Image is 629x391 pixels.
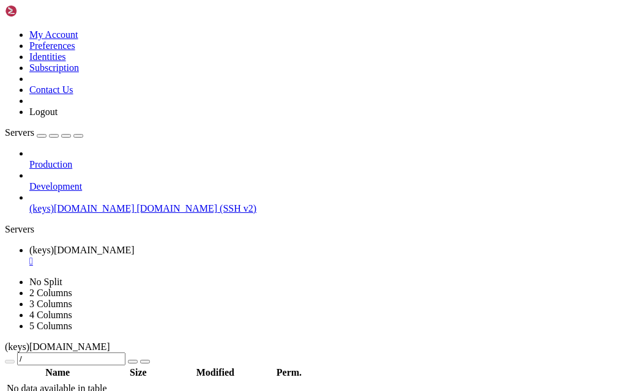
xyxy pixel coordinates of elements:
[5,127,83,138] a: Servers
[29,84,73,95] a: Contact Us
[29,159,624,170] a: Production
[29,62,79,73] a: Subscription
[29,277,62,287] a: No Split
[29,170,624,192] li: Development
[29,192,624,214] li: (keys)[DOMAIN_NAME] [DOMAIN_NAME] (SSH v2)
[29,51,66,62] a: Identities
[29,321,72,331] a: 5 Columns
[167,367,263,379] th: Modified: activate to sort column ascending
[29,245,135,255] span: (keys)[DOMAIN_NAME]
[29,40,75,51] a: Preferences
[29,181,82,192] span: Development
[29,181,624,192] a: Development
[5,127,34,138] span: Servers
[29,299,72,309] a: 3 Columns
[5,341,110,352] span: (keys)[DOMAIN_NAME]
[137,203,257,214] span: [DOMAIN_NAME] (SSH v2)
[29,245,624,267] a: (keys)jacquesbincaz.duckdns.org
[29,203,624,214] a: (keys)[DOMAIN_NAME] [DOMAIN_NAME] (SSH v2)
[110,367,166,379] th: Size: activate to sort column ascending
[265,367,314,379] th: Perm.: activate to sort column ascending
[29,203,135,214] span: (keys)[DOMAIN_NAME]
[29,106,58,117] a: Logout
[5,224,624,235] div: Servers
[5,5,75,17] img: Shellngn
[29,159,72,169] span: Production
[6,367,109,379] th: Name: activate to sort column descending
[29,288,72,298] a: 2 Columns
[17,352,125,365] input: Current Folder
[29,148,624,170] li: Production
[29,29,78,40] a: My Account
[29,256,624,267] a: 
[29,310,72,320] a: 4 Columns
